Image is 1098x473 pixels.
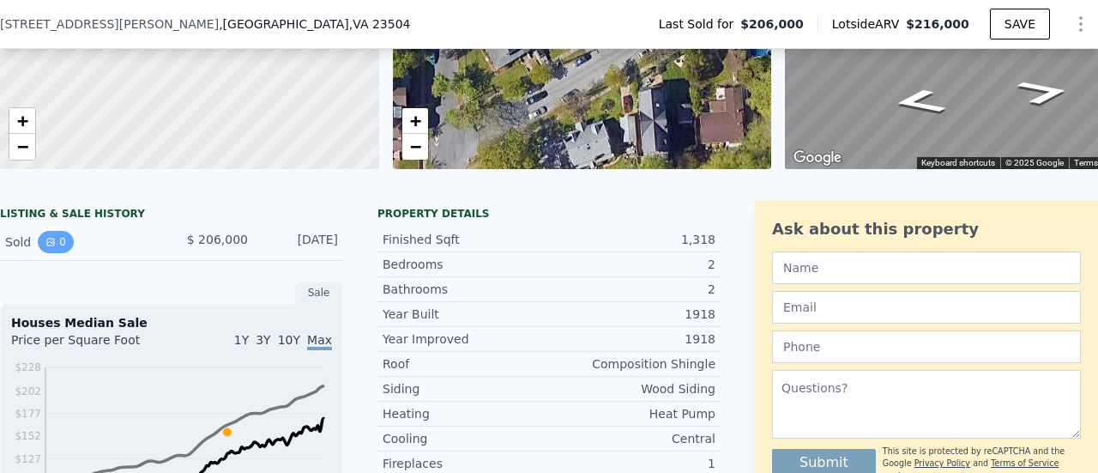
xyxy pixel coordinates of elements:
[383,256,549,273] div: Bedrooms
[772,252,1081,284] input: Name
[11,314,332,331] div: Houses Median Sale
[772,217,1081,241] div: Ask about this property
[1005,158,1064,167] span: © 2025 Google
[789,147,846,169] img: Google
[549,355,715,373] div: Composition Shingle
[549,380,715,397] div: Wood Siding
[991,458,1059,468] a: Terms of Service
[740,15,804,33] span: $206,000
[187,233,248,246] span: $ 206,000
[832,15,906,33] span: Lotside ARV
[219,15,410,33] span: , [GEOGRAPHIC_DATA]
[234,333,249,347] span: 1Y
[5,231,158,253] div: Sold
[383,231,549,248] div: Finished Sqft
[869,83,968,121] path: Go Southwest, Lucile Ave
[256,333,270,347] span: 3Y
[549,455,715,472] div: 1
[659,15,741,33] span: Last Sold for
[549,430,715,447] div: Central
[15,361,41,373] tspan: $228
[11,331,172,359] div: Price per Square Foot
[402,134,428,160] a: Zoom out
[409,136,420,157] span: −
[377,207,721,221] div: Property details
[549,330,715,348] div: 1918
[906,17,969,31] span: $216,000
[383,281,549,298] div: Bathrooms
[383,355,549,373] div: Roof
[549,306,715,323] div: 1918
[994,73,1094,111] path: Go Northeast, Lucile Ave
[15,408,41,420] tspan: $177
[383,380,549,397] div: Siding
[549,281,715,298] div: 2
[914,458,970,468] a: Privacy Policy
[307,333,332,350] span: Max
[383,405,549,422] div: Heating
[772,291,1081,324] input: Email
[383,306,549,323] div: Year Built
[990,9,1050,39] button: SAVE
[295,282,343,304] div: Sale
[549,231,715,248] div: 1,318
[9,134,35,160] a: Zoom out
[383,455,549,472] div: Fireplaces
[15,453,41,465] tspan: $127
[772,330,1081,363] input: Phone
[409,110,420,131] span: +
[17,110,28,131] span: +
[15,430,41,442] tspan: $152
[383,430,549,447] div: Cooling
[789,147,846,169] a: Open this area in Google Maps (opens a new window)
[38,231,74,253] button: View historical data
[402,108,428,134] a: Zoom in
[15,385,41,397] tspan: $202
[549,405,715,422] div: Heat Pump
[349,17,411,31] span: , VA 23504
[921,157,995,169] button: Keyboard shortcuts
[1074,158,1098,167] a: Terms (opens in new tab)
[262,231,338,253] div: [DATE]
[383,330,549,348] div: Year Improved
[17,136,28,157] span: −
[549,256,715,273] div: 2
[1064,7,1098,41] button: Show Options
[9,108,35,134] a: Zoom in
[278,333,300,347] span: 10Y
